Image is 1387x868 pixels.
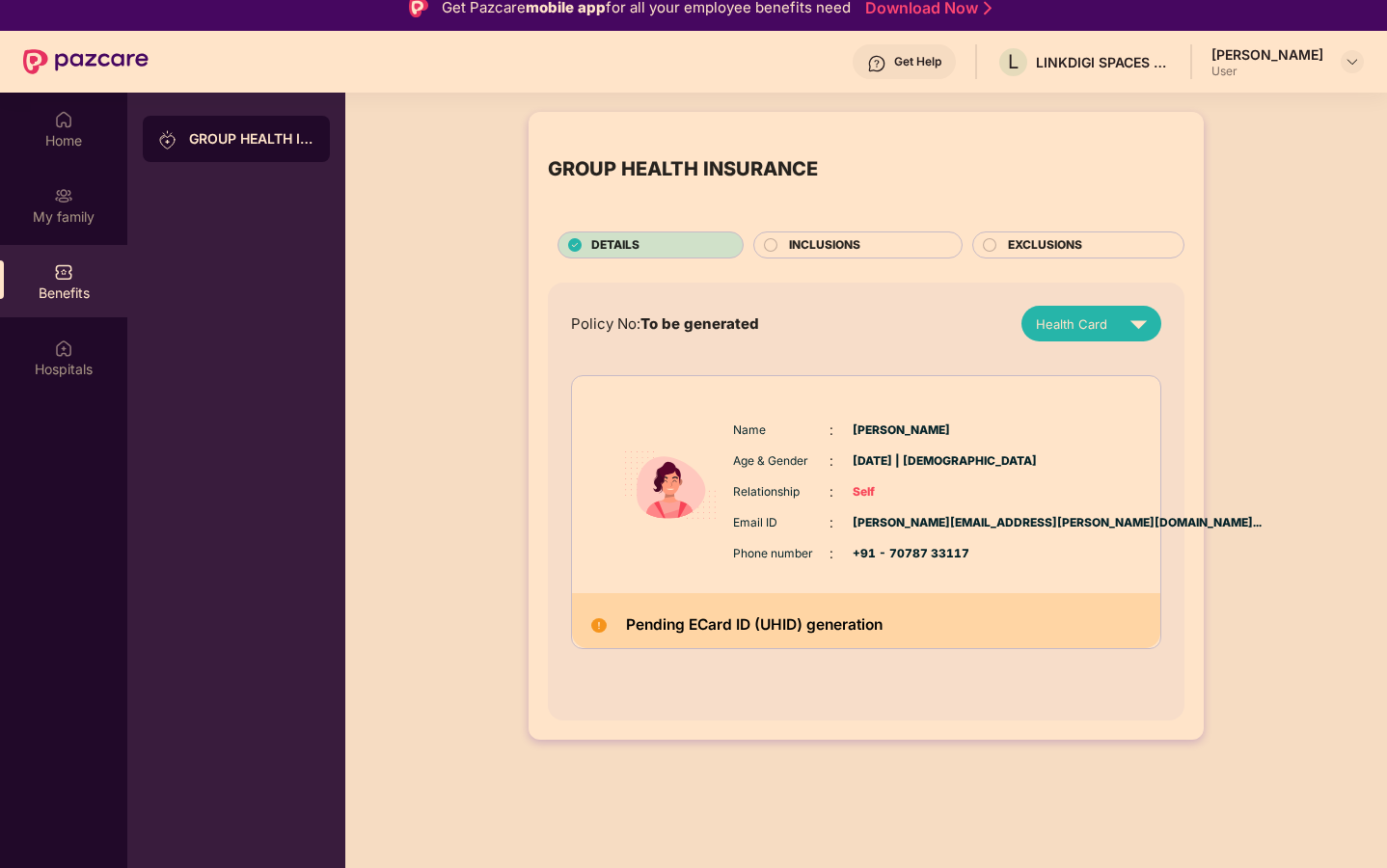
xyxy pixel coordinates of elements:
span: DETAILS [591,236,639,255]
img: svg+xml;base64,PHN2ZyBpZD0iSG9tZSIgeG1sbnM9Imh0dHA6Ly93d3cudzMub3JnLzIwMDAvc3ZnIiB3aWR0aD0iMjAiIG... [54,110,73,129]
div: LINKDIGI SPACES PRIVATE LIMITED [1036,53,1171,71]
span: Phone number [733,545,829,563]
img: svg+xml;base64,PHN2ZyB4bWxucz0iaHR0cDovL3d3dy53My5vcmcvMjAwMC9zdmciIHZpZXdCb3g9IjAgMCAyNCAyNCIgd2... [1122,307,1156,340]
span: : [829,481,833,502]
img: svg+xml;base64,PHN2ZyBpZD0iQmVuZWZpdHMiIHhtbG5zPSJodHRwOi8vd3d3LnczLm9yZy8yMDAwL3N2ZyIgd2lkdGg9Ij... [54,262,73,282]
span: : [829,512,833,533]
img: New Pazcare Logo [23,49,149,74]
img: icon [612,402,728,569]
span: : [829,450,833,472]
div: Policy No: [571,312,759,336]
span: Email ID [733,514,829,532]
button: Health Card [1021,306,1161,341]
img: svg+xml;base64,PHN2ZyBpZD0iRHJvcGRvd24tMzJ4MzIiIHhtbG5zPSJodHRwOi8vd3d3LnczLm9yZy8yMDAwL3N2ZyIgd2... [1345,54,1360,69]
div: GROUP HEALTH INSURANCE [189,129,314,149]
span: To be generated [640,314,759,333]
span: Relationship [733,483,829,502]
span: EXCLUSIONS [1008,236,1082,255]
div: [PERSON_NAME] [1211,45,1323,64]
span: INCLUSIONS [789,236,860,255]
div: User [1211,64,1323,79]
span: Age & Gender [733,452,829,471]
h2: Pending ECard ID (UHID) generation [626,612,883,638]
span: L [1008,50,1019,73]
div: Get Help [894,54,941,69]
span: [DATE] | [DEMOGRAPHIC_DATA] [853,452,949,471]
span: Name [733,421,829,440]
span: : [829,543,833,564]
span: +91 - 70787 33117 [853,545,949,563]
img: svg+xml;base64,PHN2ZyBpZD0iSG9zcGl0YWxzIiB4bWxucz0iaHR0cDovL3d3dy53My5vcmcvMjAwMC9zdmciIHdpZHRoPS... [54,339,73,358]
img: svg+xml;base64,PHN2ZyB3aWR0aD0iMjAiIGhlaWdodD0iMjAiIHZpZXdCb3g9IjAgMCAyMCAyMCIgZmlsbD0ibm9uZSIgeG... [158,130,177,149]
span: : [829,420,833,441]
span: Self [853,483,949,502]
span: [PERSON_NAME] [853,421,949,440]
span: [PERSON_NAME][EMAIL_ADDRESS][PERSON_NAME][DOMAIN_NAME]... [853,514,949,532]
img: Pending [591,618,607,634]
img: svg+xml;base64,PHN2ZyBpZD0iSGVscC0zMngzMiIgeG1sbnM9Imh0dHA6Ly93d3cudzMub3JnLzIwMDAvc3ZnIiB3aWR0aD... [867,54,886,73]
span: Health Card [1036,314,1107,334]
img: svg+xml;base64,PHN2ZyB3aWR0aD0iMjAiIGhlaWdodD0iMjAiIHZpZXdCb3g9IjAgMCAyMCAyMCIgZmlsbD0ibm9uZSIgeG... [54,186,73,205]
div: GROUP HEALTH INSURANCE [548,154,818,184]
